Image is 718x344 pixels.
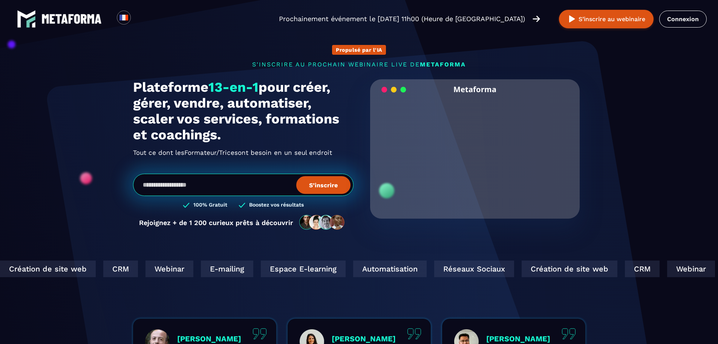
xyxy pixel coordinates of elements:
p: [PERSON_NAME] [177,334,241,343]
div: E-mailing [201,261,253,277]
div: Automatisation [353,261,427,277]
img: logo [17,9,36,28]
img: loading [381,86,406,93]
p: [PERSON_NAME] [486,334,550,343]
span: METAFORMA [420,61,466,68]
div: Espace E-learning [261,261,346,277]
h3: Boostez vos résultats [249,202,304,209]
div: CRM [625,261,660,277]
p: Rejoignez + de 1 200 curieux prêts à découvrir [139,219,293,227]
img: fr [119,13,129,22]
img: arrow-right [533,15,540,23]
a: Connexion [659,11,707,28]
div: CRM [103,261,138,277]
div: Search for option [131,11,149,27]
video: Your browser does not support the video tag. [376,99,574,199]
p: Prochainement événement le [DATE] 11h00 (Heure de [GEOGRAPHIC_DATA]) [279,14,525,24]
img: community-people [297,214,348,230]
img: play [567,14,577,24]
h2: Tout ce dont les ont besoin en un seul endroit [133,147,354,159]
h1: Plateforme pour créer, gérer, vendre, automatiser, scaler vos services, formations et coachings. [133,79,354,143]
img: checked [183,202,190,209]
button: S’inscrire [296,176,351,194]
span: 13-en-1 [208,79,259,95]
div: Réseaux Sociaux [434,261,514,277]
span: Formateur/Trices [184,147,238,159]
h2: Metaforma [453,79,496,99]
input: Search for option [137,14,143,23]
p: Propulsé par l'IA [336,47,382,53]
img: quote [407,328,421,339]
img: quote [253,328,267,339]
button: S’inscrire au webinaire [559,10,654,28]
img: quote [562,328,576,339]
div: Webinar [145,261,193,277]
h3: 100% Gratuit [193,202,227,209]
div: Webinar [667,261,715,277]
img: logo [41,14,102,24]
img: checked [239,202,245,209]
div: Création de site web [522,261,617,277]
p: [PERSON_NAME] [332,334,396,343]
p: s'inscrire au prochain webinaire live de [133,61,585,68]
